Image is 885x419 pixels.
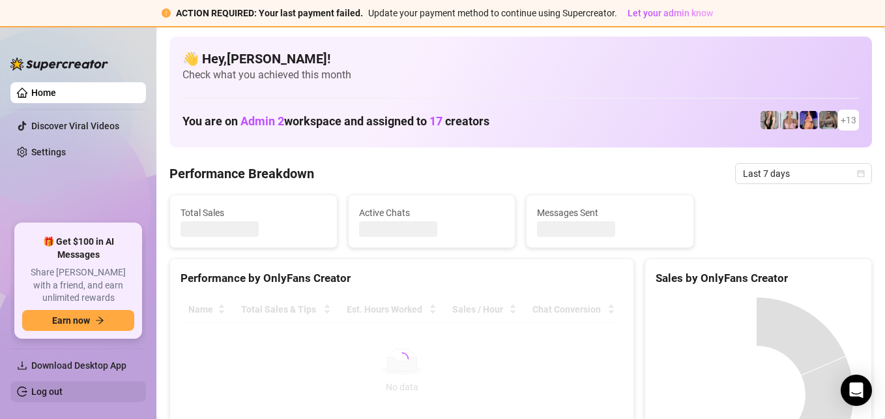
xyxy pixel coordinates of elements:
div: Performance by OnlyFans Creator [181,270,623,287]
div: Open Intercom Messenger [841,375,872,406]
h1: You are on workspace and assigned to creators [182,114,489,129]
img: Marie Free [761,111,779,129]
a: Home [31,87,56,98]
span: 17 [429,114,442,128]
div: Sales by OnlyFans Creator [656,270,861,287]
span: exclamation-circle [162,8,171,18]
span: arrow-right [95,316,104,325]
a: Discover Viral Videos [31,121,119,131]
img: Envy Kells [819,111,837,129]
span: Total Sales [181,206,326,220]
span: + 13 [841,113,856,127]
span: Messages Sent [537,206,683,220]
span: Let your admin know [628,8,713,18]
a: Log out [31,386,63,397]
span: Update your payment method to continue using Supercreator. [368,8,617,18]
a: Settings [31,147,66,157]
span: loading [396,352,409,365]
span: calendar [857,170,865,178]
button: Earn nowarrow-right [22,310,134,331]
h4: 👋 Hey, [PERSON_NAME] ! [182,50,859,68]
span: Check what you achieved this month [182,68,859,82]
strong: ACTION REQUIRED: Your last payment failed. [176,8,363,18]
span: 🎁 Get $100 in AI Messages [22,236,134,261]
h4: Performance Breakdown [169,164,314,183]
span: Share [PERSON_NAME] with a friend, and earn unlimited rewards [22,266,134,305]
span: Admin 2 [240,114,284,128]
span: Earn now [52,315,90,326]
img: Chyna [800,111,818,129]
img: Lana [780,111,798,129]
span: Last 7 days [743,164,864,183]
span: Active Chats [359,206,505,220]
span: download [17,360,27,371]
span: Download Desktop App [31,360,126,371]
img: logo-BBDzfeDw.svg [10,57,108,70]
button: Let your admin know [622,5,718,21]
